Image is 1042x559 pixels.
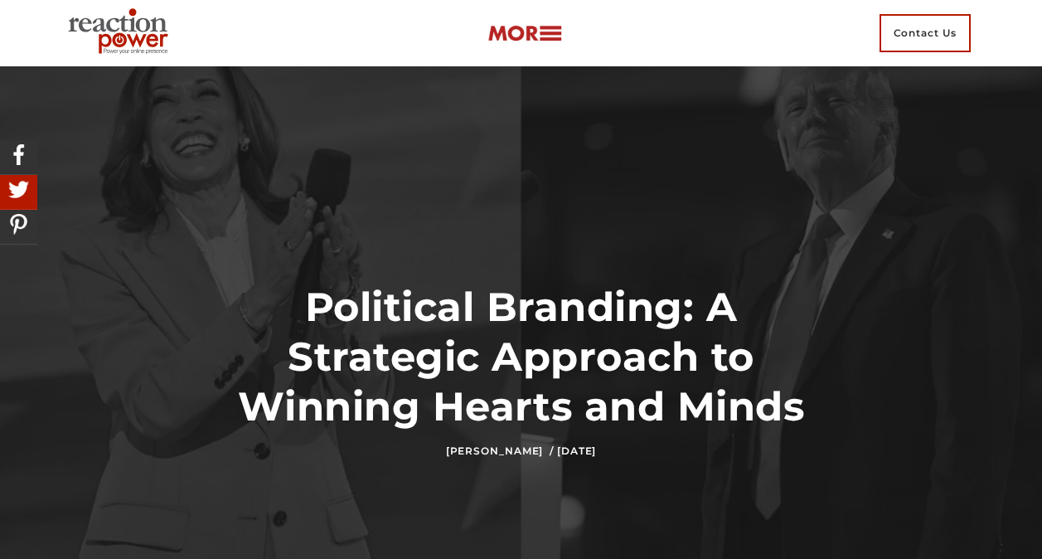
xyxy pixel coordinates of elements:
img: Share On Facebook [4,140,33,169]
img: Share On Twitter [4,175,33,204]
img: Share On Pinterest [4,210,33,239]
img: Executive Branding | Personal Branding Agency [61,3,182,63]
time: [DATE] [557,445,596,457]
a: [PERSON_NAME] / [446,445,554,457]
span: Contact Us [880,14,971,52]
h1: Political Branding: A Strategic Approach to Winning Hearts and Minds [219,282,824,431]
img: more-btn.png [487,24,562,43]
